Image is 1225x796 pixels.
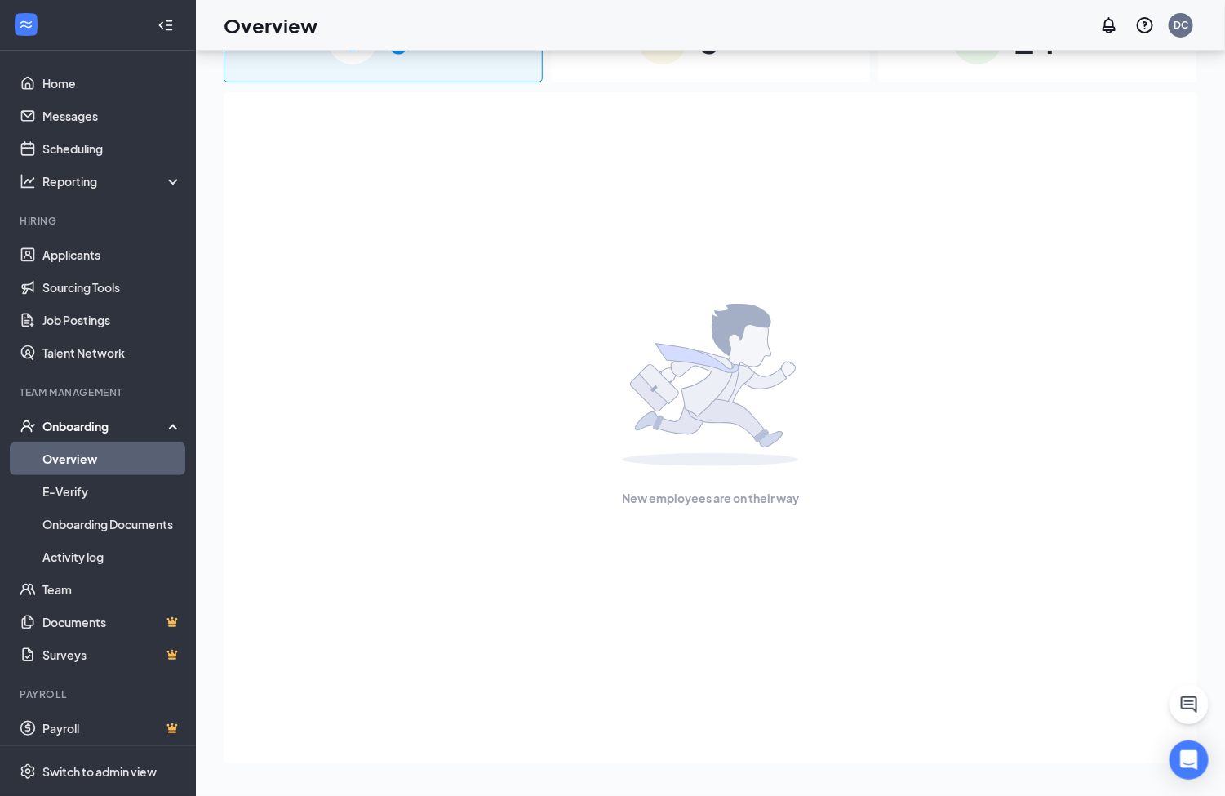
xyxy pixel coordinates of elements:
svg: Settings [20,763,36,780]
a: SurveysCrown [42,638,182,671]
svg: Analysis [20,173,36,189]
div: Hiring [20,214,179,228]
a: Job Postings [42,304,182,336]
div: DC [1174,18,1188,32]
div: Reporting [42,173,183,189]
a: PayrollCrown [42,712,182,745]
a: Team [42,573,182,606]
a: Activity log [42,540,182,573]
span: New employees are on their way [622,489,799,507]
a: E-Verify [42,475,182,508]
a: Sourcing Tools [42,271,182,304]
svg: WorkstreamLogo [18,16,34,33]
a: Home [42,67,182,100]
a: Overview [42,442,182,475]
div: Open Intercom Messenger [1170,740,1209,780]
a: Talent Network [42,336,182,369]
div: Switch to admin view [42,763,157,780]
svg: QuestionInfo [1135,16,1155,35]
h1: Overview [224,11,317,39]
a: Scheduling [42,132,182,165]
a: Applicants [42,238,182,271]
svg: ChatActive [1179,695,1199,714]
button: ChatActive [1170,685,1209,724]
div: Team Management [20,385,179,399]
div: Payroll [20,687,179,701]
a: DocumentsCrown [42,606,182,638]
a: Onboarding Documents [42,508,182,540]
a: Messages [42,100,182,132]
svg: UserCheck [20,418,36,434]
svg: Collapse [158,17,174,33]
div: Onboarding [42,418,168,434]
svg: Notifications [1099,16,1119,35]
